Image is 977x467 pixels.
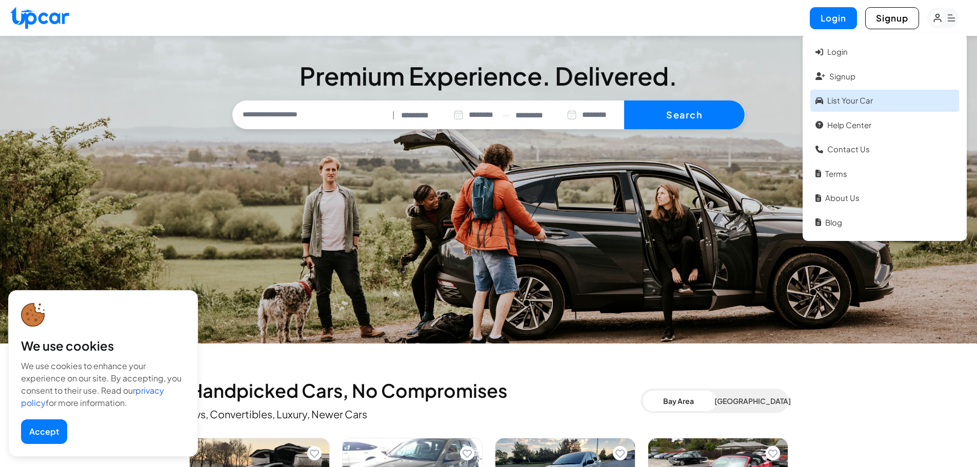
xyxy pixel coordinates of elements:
[503,109,509,121] span: —
[21,419,67,444] button: Accept
[21,337,185,354] div: We use cookies
[810,41,959,63] a: Login
[810,212,959,234] a: Blog
[810,114,959,136] a: Help Center
[810,138,959,160] a: Contact Us
[460,446,474,460] button: Add to favorites
[10,7,69,29] img: Upcar Logo
[810,66,959,88] a: Signup
[21,303,45,327] img: cookie-icon.svg
[189,380,641,401] h2: Handpicked Cars, No Compromises
[392,109,395,121] span: |
[613,446,627,460] button: Add to favorites
[624,100,745,129] button: Search
[643,391,714,411] button: Bay Area
[810,163,959,185] a: Terms
[865,7,919,29] button: Signup
[810,7,857,29] button: Login
[714,391,786,411] button: [GEOGRAPHIC_DATA]
[21,360,185,409] div: We use cookies to enhance your experience on our site. By accepting, you consent to their use. Re...
[766,446,780,460] button: Add to favorites
[810,187,959,209] a: About Us
[189,407,641,421] p: Evs, Convertibles, Luxury, Newer Cars
[232,64,745,88] h3: Premium Experience. Delivered.
[307,446,322,460] button: Add to favorites
[810,90,959,112] a: List your car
